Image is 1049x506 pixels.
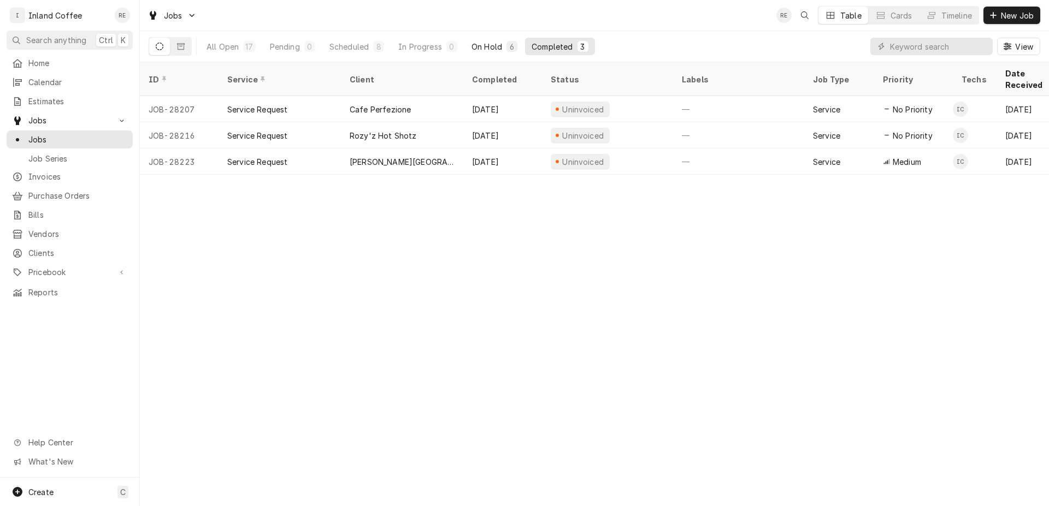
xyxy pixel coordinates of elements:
[28,266,111,278] span: Pricebook
[953,102,968,117] div: Inland Coffee and Beverage (Service Company)'s Avatar
[121,34,126,46] span: K
[28,171,127,182] span: Invoices
[227,156,287,168] div: Service Request
[329,41,369,52] div: Scheduled
[28,190,127,201] span: Purchase Orders
[227,130,287,141] div: Service Request
[551,74,662,85] div: Status
[28,10,82,21] div: Inland Coffee
[245,41,253,52] div: 17
[398,41,442,52] div: In Progress
[953,102,968,117] div: IC
[350,130,417,141] div: Rozy'z Hot Shotz
[28,437,126,448] span: Help Center
[7,206,133,224] a: Bills
[561,156,605,168] div: Uninvoiced
[207,41,239,52] div: All Open
[893,156,921,168] span: Medium
[26,34,86,46] span: Search anything
[7,92,133,110] a: Estimates
[796,7,814,24] button: Open search
[953,154,968,169] div: IC
[28,287,127,298] span: Reports
[99,34,113,46] span: Ctrl
[561,104,605,115] div: Uninvoiced
[561,130,605,141] div: Uninvoiced
[983,7,1040,24] button: New Job
[270,41,300,52] div: Pending
[953,128,968,143] div: IC
[350,104,411,115] div: Cafe Perfezione
[813,130,840,141] div: Service
[7,433,133,451] a: Go to Help Center
[7,54,133,72] a: Home
[890,38,987,55] input: Keyword search
[143,7,201,25] a: Go to Jobs
[149,74,208,85] div: ID
[140,148,219,175] div: JOB-28223
[962,74,988,85] div: Techs
[776,8,792,23] div: RE
[115,8,130,23] div: RE
[7,187,133,205] a: Purchase Orders
[999,10,1036,21] span: New Job
[776,8,792,23] div: Ruth Easley's Avatar
[463,148,542,175] div: [DATE]
[7,244,133,262] a: Clients
[682,74,795,85] div: Labels
[7,225,133,243] a: Vendors
[7,130,133,148] a: Jobs
[7,453,133,471] a: Go to What's New
[883,74,942,85] div: Priority
[115,8,130,23] div: Ruth Easley's Avatar
[941,10,972,21] div: Timeline
[28,209,127,221] span: Bills
[28,57,127,69] span: Home
[893,104,933,115] span: No Priority
[472,74,531,85] div: Completed
[375,41,382,52] div: 8
[28,487,54,497] span: Create
[7,168,133,186] a: Invoices
[463,96,542,122] div: [DATE]
[164,10,182,21] span: Jobs
[7,31,133,50] button: Search anythingCtrlK
[10,8,25,23] div: I
[28,247,127,259] span: Clients
[28,96,127,107] span: Estimates
[28,115,111,126] span: Jobs
[893,130,933,141] span: No Priority
[227,74,330,85] div: Service
[28,228,127,240] span: Vendors
[463,122,542,148] div: [DATE]
[840,10,862,21] div: Table
[813,104,840,115] div: Service
[307,41,313,52] div: 0
[227,104,287,115] div: Service Request
[350,156,455,168] div: [PERSON_NAME][GEOGRAPHIC_DATA]
[7,111,133,129] a: Go to Jobs
[28,76,127,88] span: Calendar
[120,486,126,498] span: C
[7,150,133,168] a: Job Series
[813,74,865,85] div: Job Type
[7,263,133,281] a: Go to Pricebook
[673,96,804,122] div: —
[813,156,840,168] div: Service
[673,122,804,148] div: —
[580,41,586,52] div: 3
[1013,41,1035,52] span: View
[953,128,968,143] div: Inland Coffee and Beverage (Service Company)'s Avatar
[472,41,502,52] div: On Hold
[140,122,219,148] div: JOB-28216
[891,10,912,21] div: Cards
[28,456,126,467] span: What's New
[28,134,127,145] span: Jobs
[532,41,573,52] div: Completed
[449,41,455,52] div: 0
[7,73,133,91] a: Calendar
[997,38,1040,55] button: View
[673,148,804,175] div: —
[140,96,219,122] div: JOB-28207
[28,153,127,164] span: Job Series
